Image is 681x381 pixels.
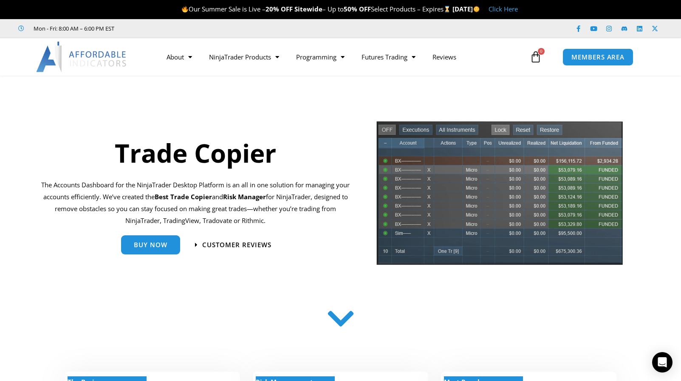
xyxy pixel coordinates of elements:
[41,135,350,171] h1: Trade Copier
[571,54,624,60] span: MEMBERS AREA
[181,5,452,13] span: Our Summer Sale is Live – – Up to Select Products – Expires
[444,6,450,12] img: ⌛
[517,45,554,69] a: 0
[452,5,480,13] strong: [DATE]
[41,179,350,226] p: The Accounts Dashboard for the NinjaTrader Desktop Platform is an all in one solution for managin...
[344,5,371,13] strong: 50% OFF
[538,48,545,55] span: 0
[489,5,518,13] a: Click Here
[158,47,201,67] a: About
[182,6,188,12] img: 🔥
[353,47,424,67] a: Futures Trading
[223,192,266,201] strong: Risk Manager
[652,352,673,373] div: Open Intercom Messenger
[201,47,288,67] a: NinjaTrader Products
[473,6,480,12] img: 🌞
[31,23,114,34] span: Mon - Fri: 8:00 AM – 6:00 PM EST
[134,242,167,248] span: Buy Now
[294,5,322,13] strong: Sitewide
[266,5,293,13] strong: 20% OFF
[424,47,465,67] a: Reviews
[195,242,271,248] a: Customer Reviews
[126,24,254,33] iframe: Customer reviews powered by Trustpilot
[36,42,127,72] img: LogoAI | Affordable Indicators – NinjaTrader
[121,235,180,254] a: Buy Now
[288,47,353,67] a: Programming
[376,120,624,272] img: tradecopier | Affordable Indicators – NinjaTrader
[562,48,633,66] a: MEMBERS AREA
[158,47,528,67] nav: Menu
[202,242,271,248] span: Customer Reviews
[155,192,212,201] b: Best Trade Copier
